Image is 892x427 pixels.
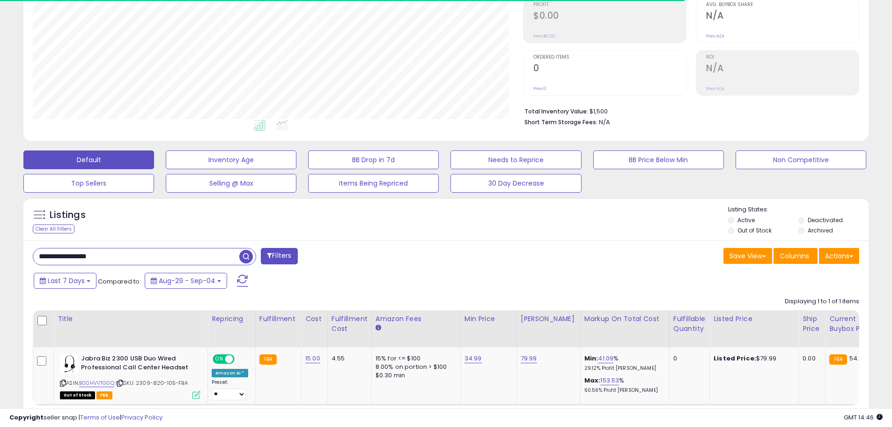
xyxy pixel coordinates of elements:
button: 30 Day Decrease [450,174,581,193]
li: $1,500 [524,105,852,116]
div: Min Price [464,314,513,324]
div: $0.30 min [376,371,453,380]
button: Needs to Reprice [450,150,581,169]
div: Fulfillment Cost [332,314,368,334]
div: seller snap | | [9,413,162,422]
label: Deactivated [808,216,843,224]
span: | SKU: 2309-820-105-FBA [116,379,188,387]
p: 29.12% Profit [PERSON_NAME] [584,365,662,372]
button: Last 7 Days [34,273,96,289]
div: Amazon Fees [376,314,457,324]
div: Amazon AI * [212,369,248,377]
span: Avg. Buybox Share [706,2,859,7]
button: Items Being Repriced [308,174,439,193]
button: Selling @ Max [166,174,296,193]
small: Prev: N/A [706,86,724,91]
div: Listed Price [714,314,795,324]
b: Max: [584,376,601,385]
button: Save View [723,248,772,264]
a: 153.53 [600,376,619,385]
span: FBA [96,391,112,399]
p: 60.56% Profit [PERSON_NAME] [584,387,662,394]
button: Aug-29 - Sep-04 [145,273,227,289]
div: ASIN: [60,354,200,398]
div: Markup on Total Cost [584,314,665,324]
span: Compared to: [98,277,141,286]
span: N/A [599,118,610,127]
button: Filters [261,248,297,264]
label: Archived [808,226,833,234]
span: 2025-09-12 14:46 GMT [844,413,883,422]
button: Non Competitive [736,150,866,169]
div: Fulfillable Quantity [673,314,706,334]
small: Prev: $0.00 [533,33,555,39]
button: Inventory Age [166,150,296,169]
a: Terms of Use [80,413,120,422]
div: 0 [673,354,702,363]
a: 15.00 [305,354,320,363]
div: [PERSON_NAME] [521,314,576,324]
div: Title [58,314,204,324]
a: 79.99 [521,354,537,363]
span: ON [214,355,225,363]
h2: 0 [533,63,686,75]
h5: Listings [50,209,86,222]
h2: N/A [706,63,859,75]
div: Ship Price [803,314,821,334]
small: FBA [259,354,277,365]
small: Prev: 0 [533,86,546,91]
b: Jabra Biz 2300 USB Duo Wired Professional Call Center Headset [81,354,195,374]
h2: $0.00 [533,10,686,23]
small: FBA [829,354,847,365]
div: Clear All Filters [33,225,74,233]
span: Columns [780,251,809,261]
p: Listing States: [728,205,869,214]
div: % [584,376,662,394]
b: Listed Price: [714,354,756,363]
button: BB Price Below Min [593,150,724,169]
b: Min: [584,354,598,363]
button: Default [23,150,154,169]
div: Current Buybox Price [829,314,877,334]
span: Aug-29 - Sep-04 [159,276,215,285]
span: ROI [706,55,859,60]
div: % [584,354,662,372]
span: Ordered Items [533,55,686,60]
strong: Copyright [9,413,44,422]
h2: N/A [706,10,859,23]
a: 41.09 [598,354,613,363]
small: Prev: N/A [706,33,724,39]
div: Cost [305,314,324,324]
div: 8.00% on portion > $100 [376,363,453,371]
div: Repricing [212,314,251,324]
div: $79.99 [714,354,791,363]
button: Actions [819,248,859,264]
a: B00HVVTG0Q [79,379,114,387]
button: BB Drop in 7d [308,150,439,169]
label: Out of Stock [737,226,772,234]
th: The percentage added to the cost of goods (COGS) that forms the calculator for Min & Max prices. [580,310,669,347]
div: Fulfillment [259,314,297,324]
b: Total Inventory Value: [524,107,588,115]
label: Active [737,216,755,224]
button: Top Sellers [23,174,154,193]
a: Privacy Policy [121,413,162,422]
span: Last 7 Days [48,276,85,285]
span: Profit [533,2,686,7]
div: Preset: [212,379,248,400]
button: Columns [774,248,818,264]
span: All listings that are currently out of stock and unavailable for purchase on Amazon [60,391,95,399]
span: OFF [233,355,248,363]
b: Short Term Storage Fees: [524,118,597,126]
div: 4.55 [332,354,364,363]
span: 54.99 [849,354,867,363]
div: 15% for <= $100 [376,354,453,363]
img: 31SMqZDRvOL._SL40_.jpg [60,354,79,373]
small: Amazon Fees. [376,324,381,332]
a: 34.99 [464,354,482,363]
div: 0.00 [803,354,818,363]
div: Displaying 1 to 1 of 1 items [785,297,859,306]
